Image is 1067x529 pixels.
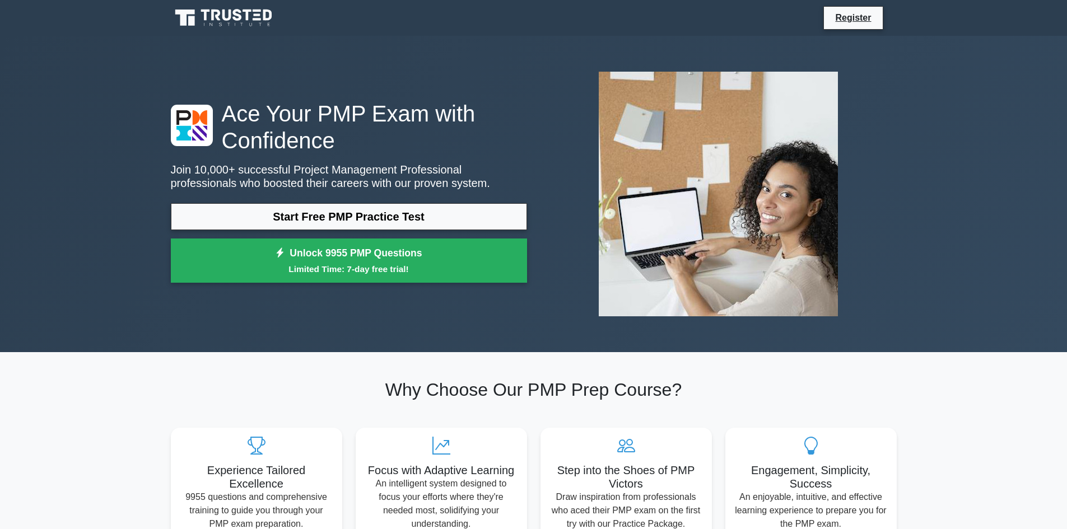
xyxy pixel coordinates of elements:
[549,464,703,490] h5: Step into the Shoes of PMP Victors
[171,203,527,230] a: Start Free PMP Practice Test
[185,263,513,275] small: Limited Time: 7-day free trial!
[171,379,897,400] h2: Why Choose Our PMP Prep Course?
[171,100,527,154] h1: Ace Your PMP Exam with Confidence
[734,464,888,490] h5: Engagement, Simplicity, Success
[180,464,333,490] h5: Experience Tailored Excellence
[171,163,527,190] p: Join 10,000+ successful Project Management Professional professionals who boosted their careers w...
[828,11,878,25] a: Register
[365,464,518,477] h5: Focus with Adaptive Learning
[171,238,527,283] a: Unlock 9955 PMP QuestionsLimited Time: 7-day free trial!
